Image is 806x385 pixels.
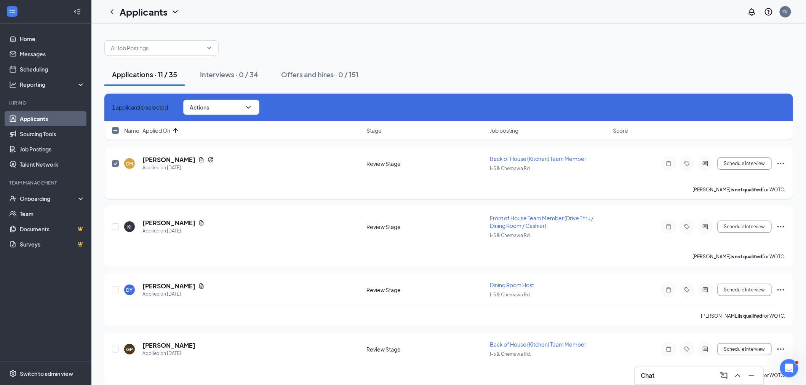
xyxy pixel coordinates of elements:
span: 1 applicant(s) selected [112,103,168,111]
button: Schedule Interview [718,157,772,170]
div: Review Stage [366,345,485,353]
svg: Tag [683,287,692,293]
a: Talent Network [20,157,85,172]
div: Applications · 11 / 35 [112,70,177,79]
svg: ChevronDown [244,103,253,112]
h5: [PERSON_NAME] [142,341,195,350]
svg: QuestionInfo [764,7,773,16]
svg: ActiveChat [701,346,710,352]
span: I-5 & Chemawa Rd. [490,165,531,171]
h1: Applicants [120,5,168,18]
h5: [PERSON_NAME] [142,219,195,227]
svg: Tag [683,161,692,167]
div: Onboarding [20,195,78,202]
span: I-5 & Chemawa Rd. [490,292,531,297]
span: Back of House (Kitchen) Team Member [490,341,586,348]
div: Hiring [9,100,83,106]
iframe: Intercom live chat [780,359,798,377]
svg: ChevronUp [733,371,742,380]
div: DJ [783,8,788,15]
a: Job Postings [20,142,85,157]
span: Name · Applied On [124,127,170,134]
span: Dining Room Host [490,282,534,288]
svg: Ellipses [776,285,785,294]
div: DY [126,287,133,293]
button: Minimize [745,369,758,382]
svg: Note [664,161,673,167]
h3: Chat [641,371,655,380]
svg: Minimize [747,371,756,380]
input: All Job Postings [111,44,203,52]
svg: ActiveChat [701,161,710,167]
a: Applicants [20,111,85,126]
b: is qualified [739,313,763,319]
svg: Note [664,346,673,352]
div: Reporting [20,81,85,88]
svg: ChevronDown [171,7,180,16]
div: Review Stage [366,286,485,294]
svg: Document [198,283,205,289]
b: is not qualified [731,254,763,259]
a: DocumentsCrown [20,221,85,237]
svg: ArrowUp [171,126,180,135]
b: is not qualified [731,187,763,192]
svg: ActiveChat [701,287,710,293]
span: I-5 & Chemawa Rd. [490,351,531,357]
a: Messages [20,46,85,62]
div: KI [128,224,132,230]
button: ActionsChevronDown [183,100,259,115]
div: Switch to admin view [20,370,73,377]
svg: UserCheck [9,195,17,202]
svg: ComposeMessage [720,371,729,380]
h5: [PERSON_NAME] [142,156,195,164]
svg: WorkstreamLogo [8,8,16,15]
span: Back of House (Kitchen) Team Member [490,155,586,162]
div: Applied on [DATE] [142,164,214,172]
span: Actions [190,105,209,110]
div: Review Stage [366,223,485,231]
svg: Tag [683,346,692,352]
svg: ChevronLeft [107,7,117,16]
svg: Document [198,220,205,226]
span: Job posting [490,127,518,134]
svg: ChevronDown [206,45,212,51]
p: [PERSON_NAME] for WOTC. [693,186,785,193]
button: Schedule Interview [718,343,772,355]
div: Offers and hires · 0 / 151 [281,70,358,79]
div: Interviews · 0 / 34 [200,70,258,79]
div: Applied on [DATE] [142,227,205,235]
p: [PERSON_NAME] for WOTC. [701,313,785,319]
a: Home [20,31,85,46]
svg: Document [198,157,205,163]
svg: Analysis [9,81,17,88]
button: Schedule Interview [718,221,772,233]
svg: ActiveChat [701,224,710,230]
a: Scheduling [20,62,85,77]
svg: Note [664,287,673,293]
button: ChevronUp [732,369,744,382]
svg: Tag [683,224,692,230]
a: SurveysCrown [20,237,85,252]
svg: Note [664,224,673,230]
svg: Ellipses [776,222,785,231]
div: Applied on [DATE] [142,290,205,298]
span: Score [613,127,628,134]
span: Stage [366,127,382,134]
button: Schedule Interview [718,284,772,296]
h5: [PERSON_NAME] [142,282,195,290]
span: I-5 & Chemawa Rd. [490,232,531,238]
svg: Notifications [747,7,756,16]
svg: Reapply [208,157,214,163]
span: Front of House Team Member (Drive Thru / Dining Room / Cashier) [490,215,593,229]
svg: Ellipses [776,159,785,168]
p: [PERSON_NAME] for WOTC. [693,253,785,260]
div: GP [126,346,133,353]
a: Sourcing Tools [20,126,85,142]
div: Team Management [9,180,83,186]
div: CM [126,161,133,167]
svg: Ellipses [776,345,785,354]
button: ComposeMessage [718,369,730,382]
div: Review Stage [366,160,485,167]
a: Team [20,206,85,221]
